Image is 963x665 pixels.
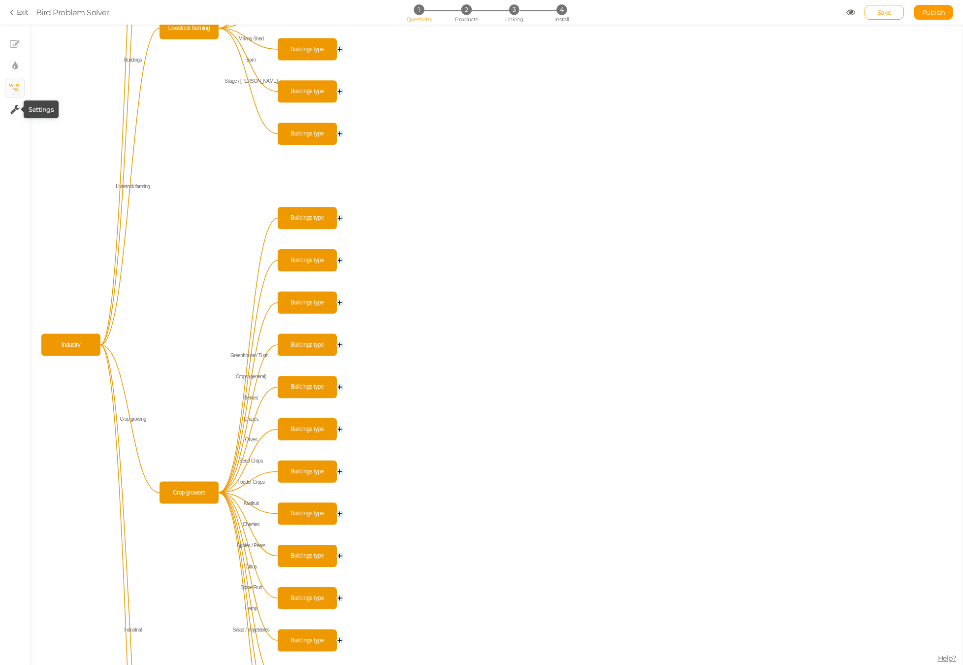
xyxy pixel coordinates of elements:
[243,522,259,527] text: Cherries
[554,16,569,23] span: Install
[238,36,263,41] text: Milking Shed
[280,41,334,58] span: Buildings type
[236,374,266,379] text: Crops (general)
[120,416,146,422] text: Crop growing
[162,484,216,501] span: Crop growers
[237,479,265,485] text: Fodder Crops
[239,458,263,464] text: Seed Crops
[116,184,150,189] text: Livestock farming
[246,57,256,63] text: Barn
[280,505,334,522] span: Buildings type
[245,437,257,442] text: Olives
[865,5,904,20] div: Save
[280,547,334,565] span: Buildings type
[938,654,957,663] span: Help?
[244,395,258,400] text: Berries
[245,564,257,569] text: Citrus
[280,463,334,480] span: Buildings type
[280,336,334,354] span: Buildings type
[539,4,584,15] li: 4 Install
[233,627,270,632] text: Salad / Vegetables
[244,500,259,506] text: Kiwifruit
[237,543,266,548] text: Apples / Pears
[280,294,334,311] span: Buildings type
[162,20,216,37] span: Livestock farming
[509,4,519,15] span: 3
[280,125,334,142] span: Buildings type
[36,6,110,18] div: Bird Problem Solver
[245,606,258,611] text: Hemp
[491,4,537,15] li: 3 Linking
[280,632,334,649] span: Buildings type
[444,4,489,15] li: 2 Products
[455,16,478,23] span: Products
[556,4,567,15] span: 4
[280,378,334,396] span: Buildings type
[505,16,523,23] span: Linking
[5,100,24,119] a: Settings
[124,57,142,63] text: Buildings
[124,627,142,632] text: Industrial
[922,8,945,16] span: Publish
[407,16,432,23] span: Questions
[240,585,262,590] text: Stone Fruit
[5,100,25,119] li: Settings
[280,252,334,269] span: Buildings type
[461,4,472,15] span: 2
[10,7,29,17] a: Exit
[396,4,442,15] li: 1 Questions
[280,83,334,100] span: Buildings type
[280,209,334,227] span: Buildings type
[280,421,334,438] span: Buildings type
[225,78,278,84] text: Silage / [PERSON_NAME]
[280,590,334,607] span: Buildings type
[44,336,98,354] span: Industry
[244,416,258,422] text: Grapes
[230,353,272,358] text: Greenhouse / Tunn...
[877,8,892,16] span: Save
[414,4,424,15] span: 1
[29,105,54,113] tip-tip: Settings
